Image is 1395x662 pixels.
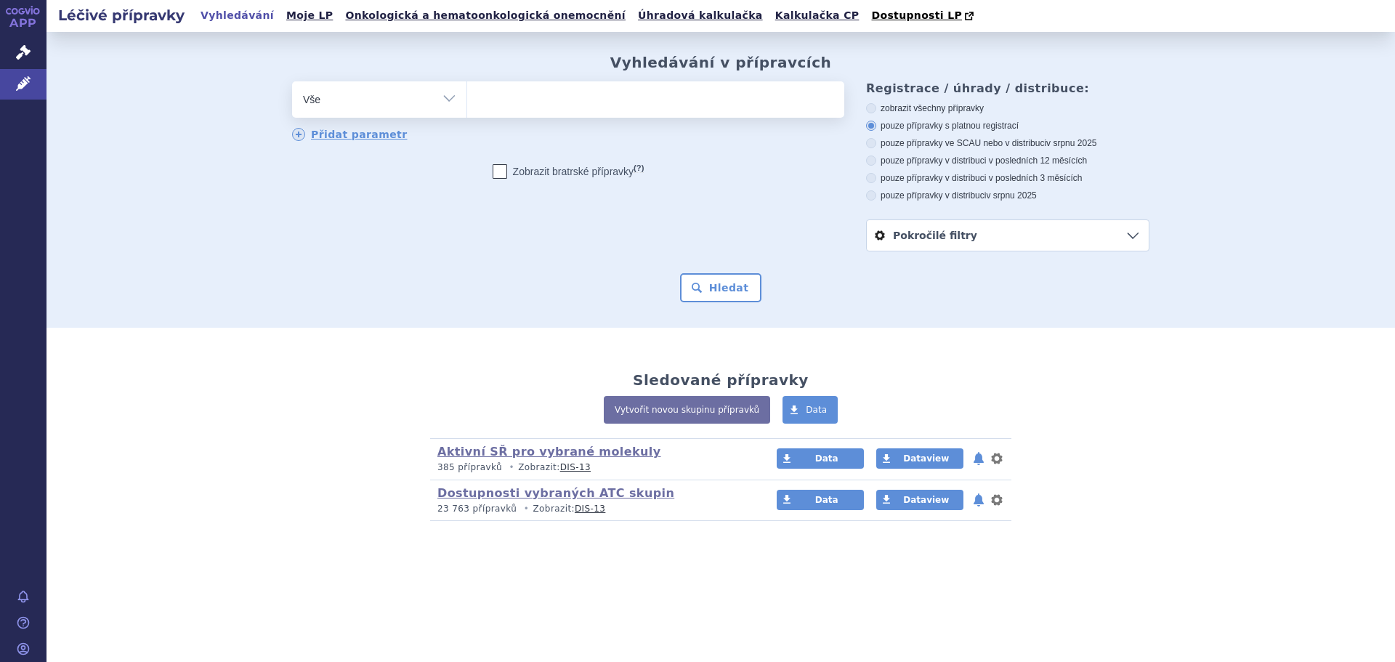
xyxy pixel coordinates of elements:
a: Úhradová kalkulačka [634,6,767,25]
a: Data [777,490,864,510]
abbr: (?) [634,164,644,173]
label: pouze přípravky v distribuci v posledních 12 měsících [866,155,1149,166]
label: zobrazit všechny přípravky [866,102,1149,114]
label: pouze přípravky ve SCAU nebo v distribuci [866,137,1149,149]
label: pouze přípravky s platnou registrací [866,120,1149,132]
button: notifikace [971,491,986,509]
p: Zobrazit: [437,461,749,474]
span: Dataview [903,453,949,464]
a: DIS-13 [560,462,591,472]
button: Hledat [680,273,762,302]
a: DIS-13 [575,504,605,514]
span: v srpnu 2025 [986,190,1036,201]
a: Vytvořit novou skupinu přípravků [604,396,770,424]
a: Přidat parametr [292,128,408,141]
button: nastavení [990,450,1004,467]
span: Data [806,405,827,415]
span: Dataview [903,495,949,505]
label: pouze přípravky v distribuci v posledních 3 měsících [866,172,1149,184]
span: Data [815,495,838,505]
button: notifikace [971,450,986,467]
a: Moje LP [282,6,337,25]
a: Kalkulačka CP [771,6,864,25]
span: 385 přípravků [437,462,502,472]
a: Data [783,396,838,424]
span: Dostupnosti LP [871,9,962,21]
label: Zobrazit bratrské přípravky [493,164,644,179]
a: Data [777,448,864,469]
i: • [505,461,518,474]
span: v srpnu 2025 [1046,138,1096,148]
a: Dataview [876,448,963,469]
button: nastavení [990,491,1004,509]
a: Dostupnosti LP [867,6,981,26]
span: Data [815,453,838,464]
a: Aktivní SŘ pro vybrané molekuly [437,445,661,459]
h2: Vyhledávání v přípravcích [610,54,832,71]
p: Zobrazit: [437,503,749,515]
a: Vyhledávání [196,6,278,25]
span: 23 763 přípravků [437,504,517,514]
a: Onkologická a hematoonkologická onemocnění [341,6,630,25]
label: pouze přípravky v distribuci [866,190,1149,201]
h3: Registrace / úhrady / distribuce: [866,81,1149,95]
i: • [520,503,533,515]
a: Pokročilé filtry [867,220,1149,251]
h2: Sledované přípravky [633,371,809,389]
a: Dataview [876,490,963,510]
a: Dostupnosti vybraných ATC skupin [437,486,674,500]
h2: Léčivé přípravky [46,5,196,25]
